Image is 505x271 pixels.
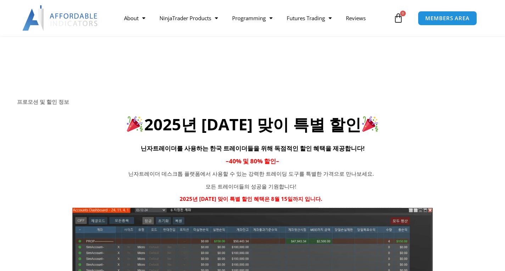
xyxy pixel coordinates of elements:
[106,182,397,192] p: 모든 트레이더들의 성공을 기원합니다!
[117,10,392,26] nav: Menu
[400,11,406,16] span: 0
[17,114,488,135] h2: 2025년 [DATE] 맞이 특별 할인
[226,157,229,165] span: –
[339,10,373,26] a: Reviews
[152,10,225,26] a: NinjaTrader Products
[180,195,322,202] strong: 2025년 [DATE] 맞이 특별 할인 혜택은 8월 15일까지 입니다.
[280,10,339,26] a: Futures Trading
[225,10,280,26] a: Programming
[141,144,365,152] span: 닌자트레이더를 사용하는 한국 트레이더들을 위해 독점적인 할인 혜택을 제공합니다!
[383,8,414,28] a: 0
[17,98,488,105] h6: 프로모션 및 할인 정보
[229,157,276,165] span: 40% 및 80% 할인
[362,116,378,132] img: 🎉
[22,5,99,31] img: LogoAI | Affordable Indicators – NinjaTrader
[418,11,477,26] a: MEMBERS AREA
[276,157,279,165] span: –
[425,16,470,21] span: MEMBERS AREA
[127,116,143,132] img: 🎉
[106,169,397,179] p: 닌자트레이더 데스크톱 플랫폼에서 사용할 수 있는 강력한 트레이딩 도구를 특별한 가격으로 만나보세요.
[117,10,152,26] a: About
